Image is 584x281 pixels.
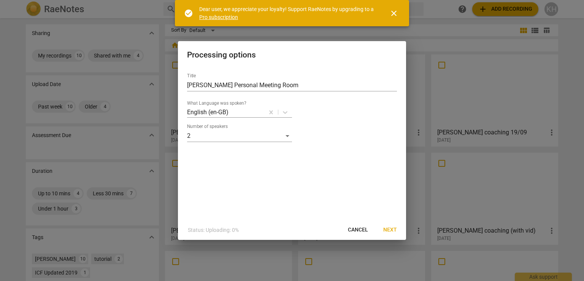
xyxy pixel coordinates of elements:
label: Title [187,74,196,78]
div: Dear user, we appreciate your loyalty! Support RaeNotes by upgrading to a [199,5,376,21]
span: Next [383,226,397,234]
p: English (en-GB) [187,108,229,117]
div: 2 [187,130,292,142]
span: close [389,9,398,18]
label: What Language was spoken? [187,101,246,106]
h2: Processing options [187,50,397,60]
span: Cancel [348,226,368,234]
p: Status: Uploading: 0% [188,226,239,234]
button: Close [385,4,403,22]
a: Pro subscription [199,14,238,20]
label: Number of speakers [187,125,228,129]
span: check_circle [184,9,193,18]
